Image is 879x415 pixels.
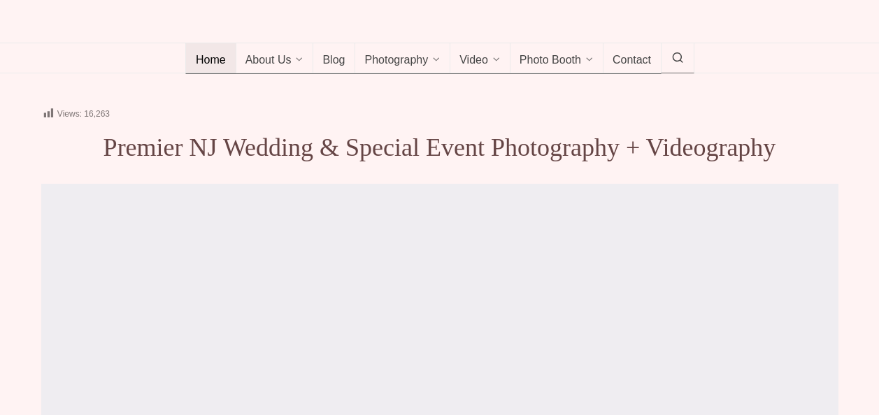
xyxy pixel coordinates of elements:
[245,54,292,68] span: About Us
[520,54,581,68] span: Photo Booth
[603,43,662,74] a: Contact
[103,133,776,161] span: Premier NJ Wedding & Special Event Photography + Videography
[613,54,651,68] span: Contact
[196,54,226,68] span: Home
[236,43,314,74] a: About Us
[57,109,82,119] span: Views:
[459,54,488,68] span: Video
[322,54,345,68] span: Blog
[313,43,355,74] a: Blog
[364,54,428,68] span: Photography
[185,43,236,74] a: Home
[510,43,603,74] a: Photo Booth
[450,43,510,74] a: Video
[355,43,450,74] a: Photography
[84,109,110,119] span: 16,263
